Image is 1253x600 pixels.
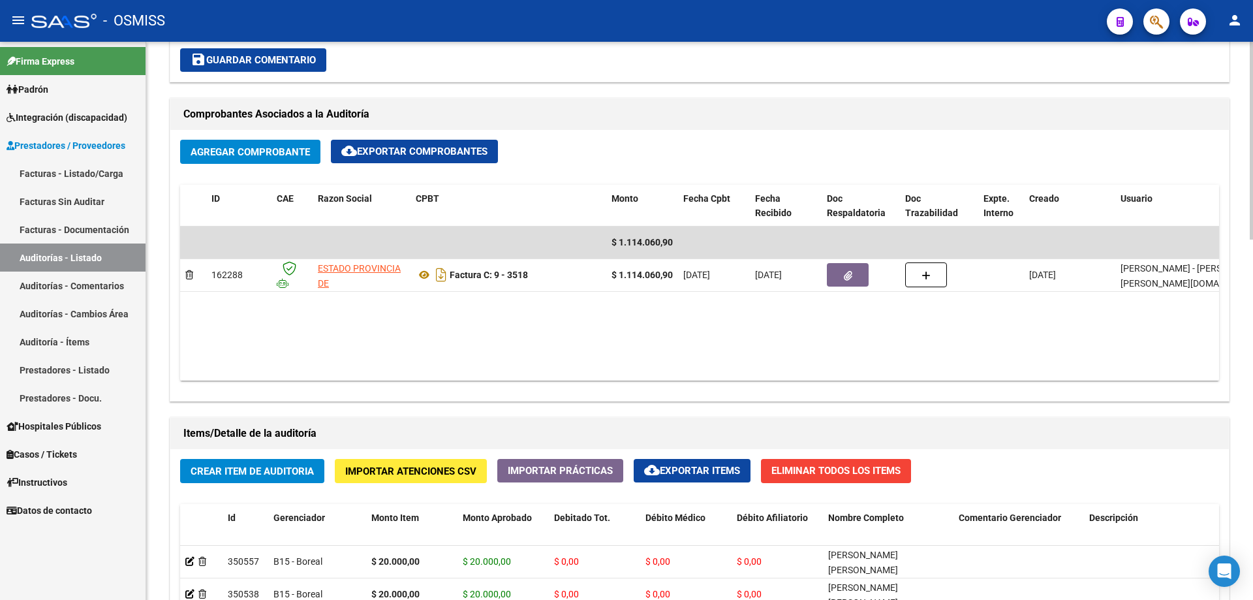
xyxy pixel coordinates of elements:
[318,263,406,318] span: ESTADO PROVINCIA DE [GEOGRAPHIC_DATA][PERSON_NAME]
[683,193,730,204] span: Fecha Cpbt
[463,589,511,599] span: $ 20.000,00
[644,462,660,478] mat-icon: cloud_download
[828,513,904,523] span: Nombre Completo
[7,110,127,125] span: Integración (discapacidad)
[228,556,259,567] span: 350557
[371,513,419,523] span: Monto Item
[828,550,898,575] span: [PERSON_NAME] [PERSON_NAME]
[1227,12,1243,28] mat-icon: person
[228,513,236,523] span: Id
[450,270,528,280] strong: Factura C: 9 - 3518
[410,185,606,228] datatable-header-cell: CPBT
[180,459,324,483] button: Crear Item de Auditoria
[683,270,710,280] span: [DATE]
[771,465,901,477] span: Eliminar Todos los Items
[331,140,498,163] button: Exportar Comprobantes
[463,513,532,523] span: Monto Aprobado
[268,504,366,561] datatable-header-cell: Gerenciador
[335,459,487,483] button: Importar Atenciones CSV
[1121,193,1152,204] span: Usuario
[10,12,26,28] mat-icon: menu
[211,270,243,280] span: 162288
[900,185,978,228] datatable-header-cell: Doc Trazabilidad
[611,193,638,204] span: Monto
[645,589,670,599] span: $ 0,00
[1029,270,1056,280] span: [DATE]
[7,82,48,97] span: Padrón
[273,589,322,599] span: B15 - Boreal
[554,513,610,523] span: Debitado Tot.
[318,193,372,204] span: Razon Social
[463,556,511,567] span: $ 20.000,00
[457,504,549,561] datatable-header-cell: Monto Aprobado
[606,185,678,228] datatable-header-cell: Monto
[371,589,420,599] strong: $ 20.000,00
[644,465,740,477] span: Exportar Items
[953,504,1084,561] datatable-header-cell: Comentario Gerenciador
[206,185,271,228] datatable-header-cell: ID
[341,146,487,157] span: Exportar Comprobantes
[640,504,732,561] datatable-header-cell: Débito Médico
[271,185,313,228] datatable-header-cell: CAE
[183,423,1216,444] h1: Items/Detalle de la auditoría
[180,48,326,72] button: Guardar Comentario
[1029,193,1059,204] span: Creado
[1089,513,1138,523] span: Descripción
[7,54,74,69] span: Firma Express
[7,475,67,490] span: Instructivos
[366,504,457,561] datatable-header-cell: Monto Item
[983,193,1013,219] span: Expte. Interno
[959,513,1061,523] span: Comentario Gerenciador
[7,447,77,462] span: Casos / Tickets
[371,556,420,567] strong: $ 20.000,00
[191,146,310,158] span: Agregar Comprobante
[823,504,953,561] datatable-header-cell: Nombre Completo
[905,193,958,219] span: Doc Trazabilidad
[755,193,792,219] span: Fecha Recibido
[1084,504,1214,561] datatable-header-cell: Descripción
[191,466,314,477] span: Crear Item de Auditoria
[7,503,92,518] span: Datos de contacto
[822,185,900,228] datatable-header-cell: Doc Respaldatoria
[313,185,410,228] datatable-header-cell: Razon Social
[549,504,640,561] datatable-header-cell: Debitado Tot.
[634,459,750,482] button: Exportar Items
[223,504,268,561] datatable-header-cell: Id
[761,459,911,483] button: Eliminar Todos los Items
[750,185,822,228] datatable-header-cell: Fecha Recibido
[1209,556,1240,587] div: Open Intercom Messenger
[228,589,259,599] span: 350538
[7,138,125,153] span: Prestadores / Proveedores
[433,264,450,285] i: Descargar documento
[645,513,705,523] span: Débito Médico
[508,465,613,477] span: Importar Prácticas
[978,185,1024,228] datatable-header-cell: Expte. Interno
[678,185,750,228] datatable-header-cell: Fecha Cpbt
[737,513,808,523] span: Débito Afiliatorio
[180,140,320,164] button: Agregar Comprobante
[737,589,762,599] span: $ 0,00
[645,556,670,567] span: $ 0,00
[1214,504,1241,561] datatable-header-cell: Afiliado Estado
[345,466,476,477] span: Importar Atenciones CSV
[7,419,101,434] span: Hospitales Públicos
[183,104,1216,125] h1: Comprobantes Asociados a la Auditoría
[737,556,762,567] span: $ 0,00
[732,504,823,561] datatable-header-cell: Débito Afiliatorio
[416,193,439,204] span: CPBT
[277,193,294,204] span: CAE
[1024,185,1115,228] datatable-header-cell: Creado
[191,52,206,67] mat-icon: save
[554,556,579,567] span: $ 0,00
[273,556,322,567] span: B15 - Boreal
[554,589,579,599] span: $ 0,00
[103,7,165,35] span: - OSMISS
[341,143,357,159] mat-icon: cloud_download
[191,54,316,66] span: Guardar Comentario
[611,237,673,247] span: $ 1.114.060,90
[211,193,220,204] span: ID
[755,270,782,280] span: [DATE]
[273,513,325,523] span: Gerenciador
[497,459,623,482] button: Importar Prácticas
[827,193,886,219] span: Doc Respaldatoria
